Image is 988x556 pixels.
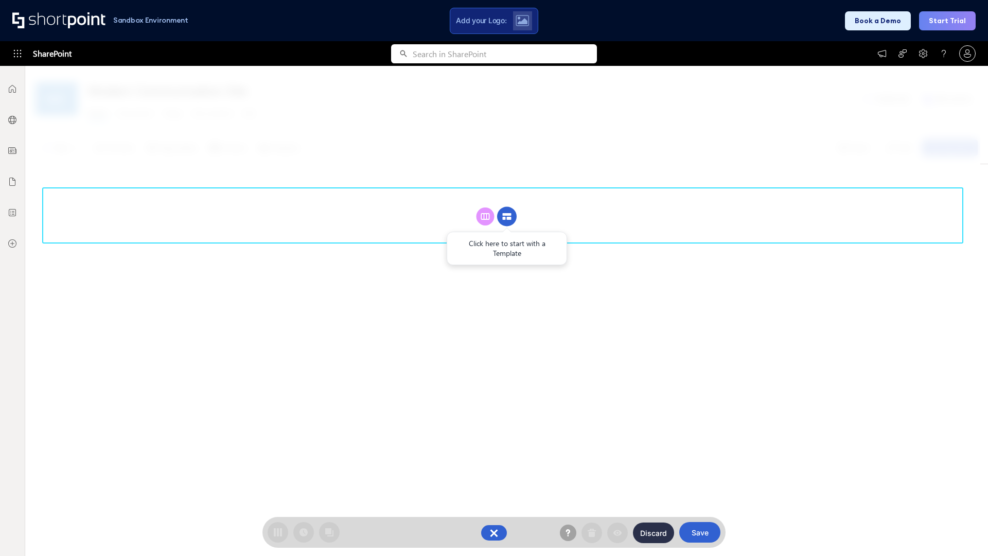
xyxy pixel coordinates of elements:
[919,11,976,30] button: Start Trial
[633,523,674,543] button: Discard
[937,507,988,556] iframe: Chat Widget
[413,44,597,63] input: Search in SharePoint
[516,15,529,26] img: Upload logo
[679,522,720,543] button: Save
[845,11,911,30] button: Book a Demo
[456,16,506,25] span: Add your Logo:
[33,41,72,66] span: SharePoint
[113,18,188,23] h1: Sandbox Environment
